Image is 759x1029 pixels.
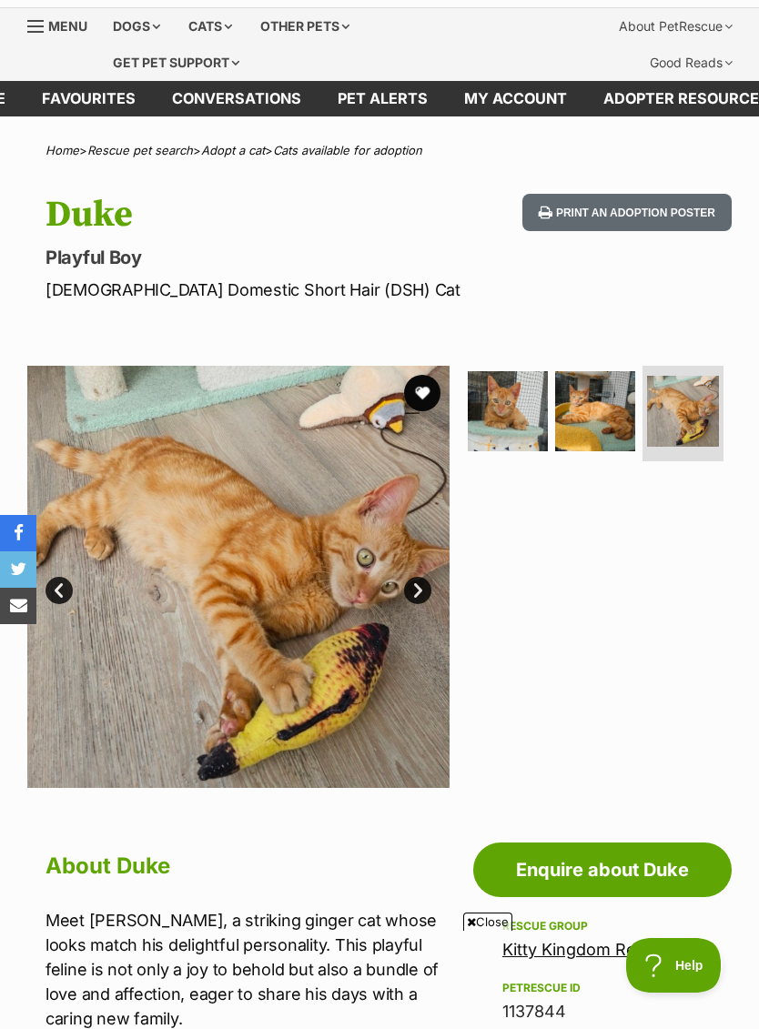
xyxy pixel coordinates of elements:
[626,938,723,993] iframe: Help Scout Beacon - Open
[46,277,468,302] p: [DEMOGRAPHIC_DATA] Domestic Short Hair (DSH) Cat
[46,577,73,604] a: Prev
[319,81,446,116] a: Pet alerts
[46,846,450,886] h2: About Duke
[154,81,319,116] a: conversations
[606,8,745,45] div: About PetRescue
[100,8,173,45] div: Dogs
[27,8,100,41] a: Menu
[502,919,703,933] div: Rescue group
[24,81,154,116] a: Favourites
[404,577,431,604] a: Next
[637,45,745,81] div: Good Reads
[404,375,440,411] button: favourite
[647,376,718,447] img: Photo of Duke
[176,8,245,45] div: Cats
[248,8,362,45] div: Other pets
[555,371,635,451] img: Photo of Duke
[273,143,422,157] a: Cats available for adoption
[463,913,512,931] span: Close
[46,194,468,236] h1: Duke
[522,194,732,231] button: Print an adoption poster
[201,143,265,157] a: Adopt a cat
[649,1,661,14] img: adc.png
[473,842,732,897] a: Enquire about Duke
[100,45,252,81] div: Get pet support
[87,143,193,157] a: Rescue pet search
[46,245,468,270] p: Playful Boy
[27,366,450,788] img: Photo of Duke
[48,938,711,1020] iframe: Advertisement
[46,143,79,157] a: Home
[48,18,87,34] span: Menu
[468,371,548,451] img: Photo of Duke
[446,81,585,116] a: My account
